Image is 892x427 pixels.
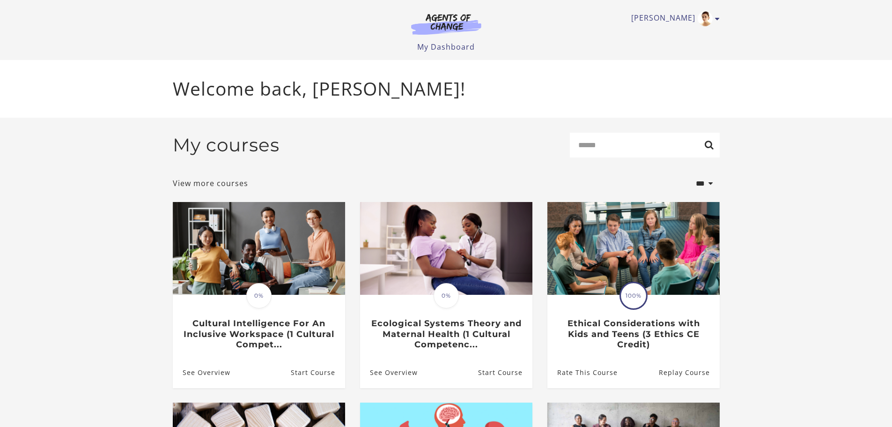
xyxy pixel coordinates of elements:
[621,283,646,308] span: 100%
[478,357,532,388] a: Ecological Systems Theory and Maternal Health (1 Cultural Competenc...: Resume Course
[360,357,418,388] a: Ecological Systems Theory and Maternal Health (1 Cultural Competenc...: See Overview
[290,357,345,388] a: Cultural Intelligence For An Inclusive Workspace (1 Cultural Compet...: Resume Course
[173,178,248,189] a: View more courses
[547,357,618,388] a: Ethical Considerations with Kids and Teens (3 Ethics CE Credit): Rate This Course
[246,283,272,308] span: 0%
[183,318,335,350] h3: Cultural Intelligence For An Inclusive Workspace (1 Cultural Compet...
[658,357,719,388] a: Ethical Considerations with Kids and Teens (3 Ethics CE Credit): Resume Course
[631,11,715,26] a: Toggle menu
[173,75,720,103] p: Welcome back, [PERSON_NAME]!
[173,134,280,156] h2: My courses
[401,13,491,35] img: Agents of Change Logo
[434,283,459,308] span: 0%
[370,318,522,350] h3: Ecological Systems Theory and Maternal Health (1 Cultural Competenc...
[173,357,230,388] a: Cultural Intelligence For An Inclusive Workspace (1 Cultural Compet...: See Overview
[557,318,709,350] h3: Ethical Considerations with Kids and Teens (3 Ethics CE Credit)
[417,42,475,52] a: My Dashboard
